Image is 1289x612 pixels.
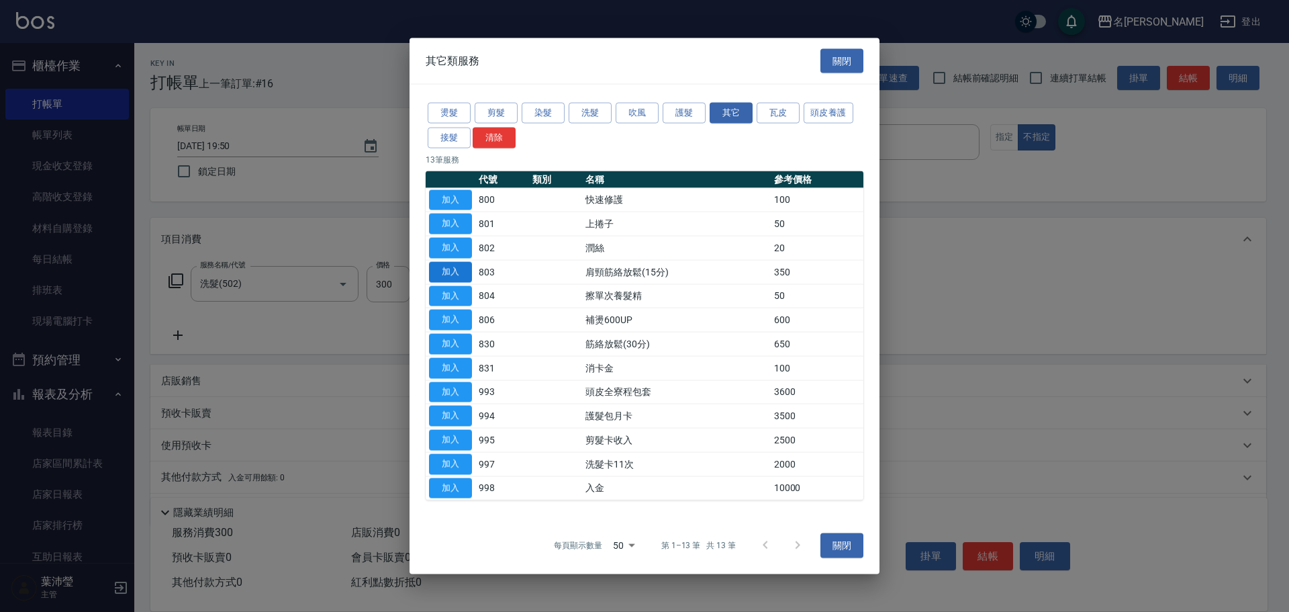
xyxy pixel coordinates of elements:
[429,478,472,498] button: 加入
[475,188,529,212] td: 800
[582,452,770,476] td: 洗髮卡11次
[429,189,472,210] button: 加入
[428,103,471,124] button: 燙髮
[771,356,863,380] td: 100
[820,533,863,558] button: 關閉
[429,357,472,378] button: 加入
[475,404,529,428] td: 994
[820,48,863,73] button: 關閉
[757,103,800,124] button: 瓦皮
[429,286,472,306] button: 加入
[582,171,770,188] th: 名稱
[582,212,770,236] td: 上捲子
[475,452,529,476] td: 997
[710,103,753,124] button: 其它
[473,127,516,148] button: 清除
[771,404,863,428] td: 3500
[771,308,863,332] td: 600
[475,260,529,284] td: 803
[475,308,529,332] td: 806
[428,127,471,148] button: 接髮
[522,103,565,124] button: 染髮
[475,103,518,124] button: 剪髮
[771,171,863,188] th: 參考價格
[582,380,770,404] td: 頭皮全寮程包套
[429,238,472,259] button: 加入
[804,103,853,124] button: 頭皮養護
[429,382,472,402] button: 加入
[429,430,472,451] button: 加入
[771,452,863,476] td: 2000
[582,260,770,284] td: 肩頸筋絡放鬆(15分)
[554,539,602,552] p: 每頁顯示數量
[475,332,529,356] td: 830
[529,171,583,188] th: 類別
[582,188,770,212] td: 快速修護
[661,539,736,552] p: 第 1–13 筆 共 13 筆
[475,428,529,452] td: 995
[771,236,863,260] td: 20
[582,404,770,428] td: 護髮包月卡
[582,236,770,260] td: 潤絲
[771,212,863,236] td: 50
[616,103,659,124] button: 吹風
[429,453,472,474] button: 加入
[429,310,472,331] button: 加入
[429,214,472,234] button: 加入
[429,406,472,427] button: 加入
[771,476,863,500] td: 10000
[475,380,529,404] td: 993
[582,284,770,308] td: 擦單次養髮精
[771,332,863,356] td: 650
[475,171,529,188] th: 代號
[475,236,529,260] td: 802
[582,428,770,452] td: 剪髮卡收入
[663,103,706,124] button: 護髮
[475,284,529,308] td: 804
[582,476,770,500] td: 入金
[582,356,770,380] td: 消卡金
[475,212,529,236] td: 801
[608,527,640,564] div: 50
[569,103,612,124] button: 洗髮
[771,428,863,452] td: 2500
[429,261,472,282] button: 加入
[771,260,863,284] td: 350
[426,153,863,165] p: 13 筆服務
[771,188,863,212] td: 100
[582,332,770,356] td: 筋絡放鬆(30分)
[429,334,472,355] button: 加入
[771,380,863,404] td: 3600
[426,54,479,67] span: 其它類服務
[771,284,863,308] td: 50
[582,308,770,332] td: 補燙600UP
[475,476,529,500] td: 998
[475,356,529,380] td: 831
